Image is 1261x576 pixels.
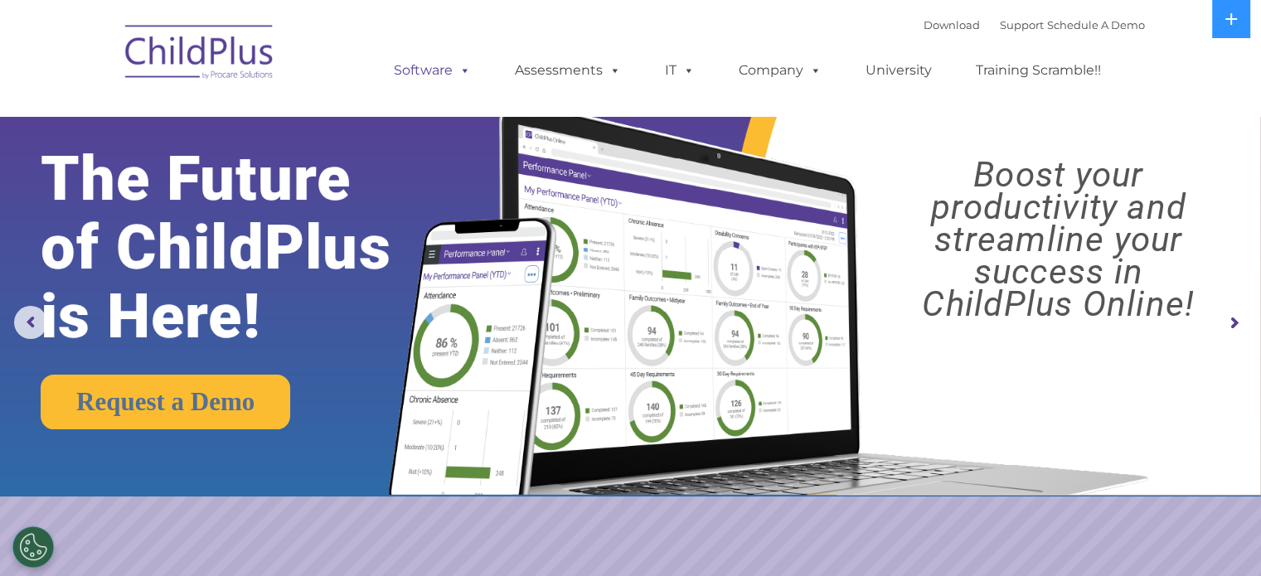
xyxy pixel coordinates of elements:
a: Training Scramble!! [959,54,1118,87]
a: Support [1000,18,1044,31]
span: Last name [230,109,281,122]
a: Company [722,54,838,87]
a: Software [377,54,487,87]
rs-layer: The Future of ChildPlus is Here! [41,144,444,351]
rs-layer: Boost your productivity and streamline your success in ChildPlus Online! [871,158,1245,320]
a: University [849,54,948,87]
font: | [924,18,1145,31]
a: Download [924,18,980,31]
a: Assessments [498,54,638,87]
img: ChildPlus by Procare Solutions [117,13,283,96]
span: Phone number [230,177,301,190]
a: Request a Demo [41,375,290,429]
a: Schedule A Demo [1047,18,1145,31]
button: Cookies Settings [12,526,54,568]
a: IT [648,54,711,87]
